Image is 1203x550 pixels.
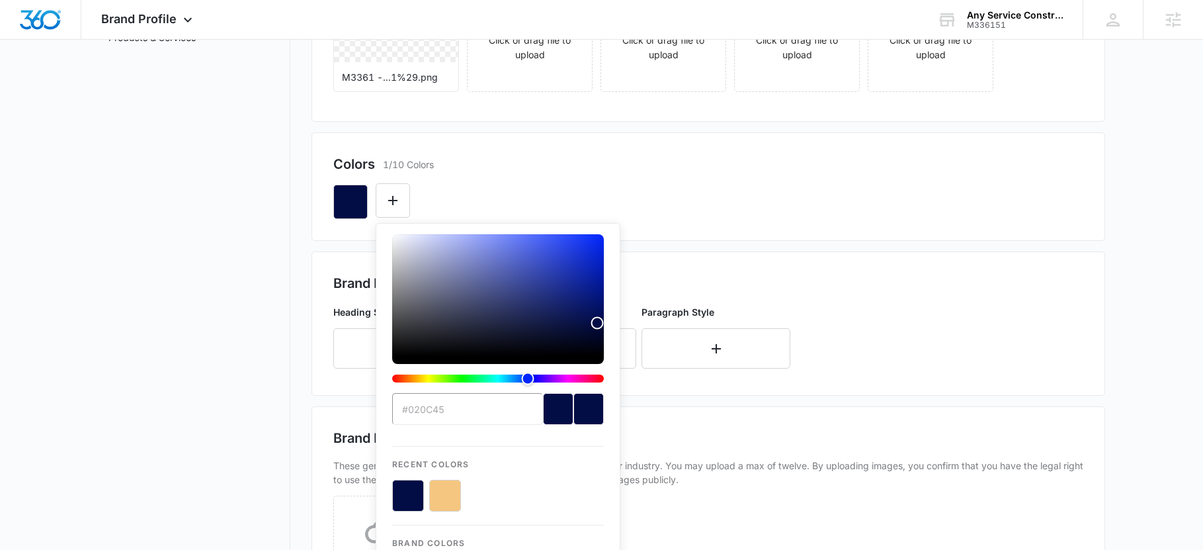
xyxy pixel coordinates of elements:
[392,375,604,383] div: Hue
[101,12,177,26] span: Brand Profile
[376,183,410,218] button: Edit Color
[392,447,604,471] p: Recent Colors
[543,393,573,425] div: previous color
[333,428,421,448] h2: Brand Images
[573,393,604,425] div: current color selection
[383,158,434,171] p: 1/10 Colors
[642,305,790,319] p: Paragraph Style
[392,234,604,356] div: Color
[333,154,375,174] h2: Colors
[333,273,1083,293] h2: Brand Fonts
[108,30,196,44] a: Products & Services
[392,234,604,393] div: color-picker
[333,305,482,319] p: Heading Style
[967,10,1063,21] div: account name
[333,459,1083,486] p: These generalized images represent your company as well as your industry. You may upload a max of...
[392,393,543,425] input: color-picker-input
[342,70,450,84] p: M3361 -...1%29.png
[967,21,1063,30] div: account id
[392,526,604,549] p: Brand Colors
